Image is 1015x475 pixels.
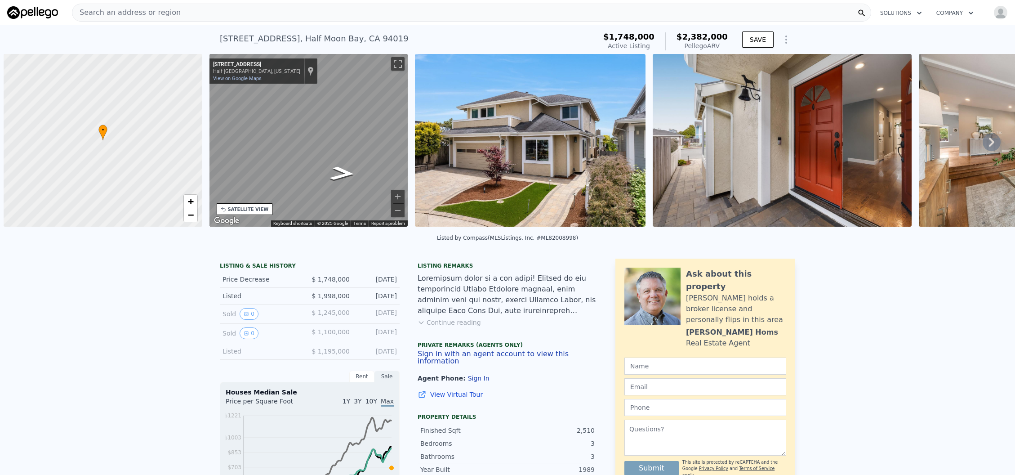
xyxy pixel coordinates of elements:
[418,273,597,316] div: Loremipsum dolor si a con adipi! Elitsed do eiu temporincid Utlabo Etdolore magnaal, enim adminim...
[226,397,310,411] div: Price per Square Foot
[357,275,397,284] div: [DATE]
[184,208,197,222] a: Zoom out
[507,426,595,435] div: 2,510
[603,32,654,41] span: $1,748,000
[184,195,197,208] a: Zoom in
[653,54,912,227] img: Sale: 165575446 Parcel: 31940803
[223,291,303,300] div: Listed
[357,327,397,339] div: [DATE]
[418,341,597,350] div: Private Remarks (Agents Only)
[777,31,795,49] button: Show Options
[209,54,408,227] div: Map
[993,5,1008,20] img: avatar
[742,31,774,48] button: SAVE
[357,308,397,320] div: [DATE]
[686,338,750,349] div: Real Estate Agent
[213,61,300,68] div: [STREET_ADDRESS]
[220,32,409,45] div: [STREET_ADDRESS] , Half Moon Bay , CA 94019
[98,126,107,134] span: •
[929,5,981,21] button: Company
[391,57,405,71] button: Toggle fullscreen view
[209,54,408,227] div: Street View
[223,347,303,356] div: Listed
[319,163,365,184] path: Go West, Correas St
[353,221,366,226] a: Terms (opens in new tab)
[686,268,786,293] div: Ask about this property
[212,215,241,227] img: Google
[187,209,193,220] span: −
[307,66,314,76] a: Show location on map
[343,398,350,405] span: 1Y
[624,358,786,375] input: Name
[7,6,58,19] img: Pellego
[699,466,728,471] a: Privacy Policy
[686,327,778,338] div: [PERSON_NAME] Homs
[312,309,350,316] span: $ 1,245,000
[391,190,405,203] button: Zoom in
[608,42,650,49] span: Active Listing
[677,41,728,50] div: Pellego ARV
[349,371,374,382] div: Rent
[224,435,241,441] tspan: $1003
[420,465,507,474] div: Year Built
[213,68,300,74] div: Half [GEOGRAPHIC_DATA], [US_STATE]
[187,196,193,207] span: +
[739,466,775,471] a: Terms of Service
[317,221,348,226] span: © 2025 Google
[226,388,394,397] div: Houses Median Sale
[312,328,350,336] span: $ 1,100,000
[437,235,578,241] div: Listed by Compass (MLSListings, Inc. #ML82008998)
[98,125,107,140] div: •
[420,439,507,448] div: Bedrooms
[418,318,481,327] button: Continue reading
[220,262,400,271] div: LISTING & SALE HISTORY
[357,347,397,356] div: [DATE]
[227,449,241,456] tspan: $853
[354,398,361,405] span: 3Y
[418,375,468,382] span: Agent Phone:
[357,291,397,300] div: [DATE]
[418,262,597,269] div: Listing remarks
[381,398,394,407] span: Max
[312,292,350,300] span: $ 1,998,000
[371,221,405,226] a: Report a problem
[72,7,181,18] span: Search an address or region
[312,348,350,355] span: $ 1,195,000
[223,275,303,284] div: Price Decrease
[418,413,597,421] div: Property details
[420,452,507,461] div: Bathrooms
[273,220,312,227] button: Keyboard shortcuts
[365,398,377,405] span: 10Y
[227,464,241,471] tspan: $703
[507,452,595,461] div: 3
[213,76,262,81] a: View on Google Maps
[418,350,597,365] button: Sign in with an agent account to view this information
[374,371,400,382] div: Sale
[223,308,303,320] div: Sold
[418,390,597,399] a: View Virtual Tour
[415,54,645,227] img: Sale: 165575446 Parcel: 31940803
[228,206,269,213] div: SATELLITE VIEW
[677,32,728,41] span: $2,382,000
[240,327,258,339] button: View historical data
[873,5,929,21] button: Solutions
[212,215,241,227] a: Open this area in Google Maps (opens a new window)
[624,399,786,416] input: Phone
[420,426,507,435] div: Finished Sqft
[507,465,595,474] div: 1989
[312,276,350,283] span: $ 1,748,000
[507,439,595,448] div: 3
[468,375,490,382] button: Sign In
[223,327,303,339] div: Sold
[240,308,258,320] button: View historical data
[391,204,405,217] button: Zoom out
[624,378,786,395] input: Email
[224,412,241,419] tspan: $1221
[686,293,786,325] div: [PERSON_NAME] holds a broker license and personally flips in this area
